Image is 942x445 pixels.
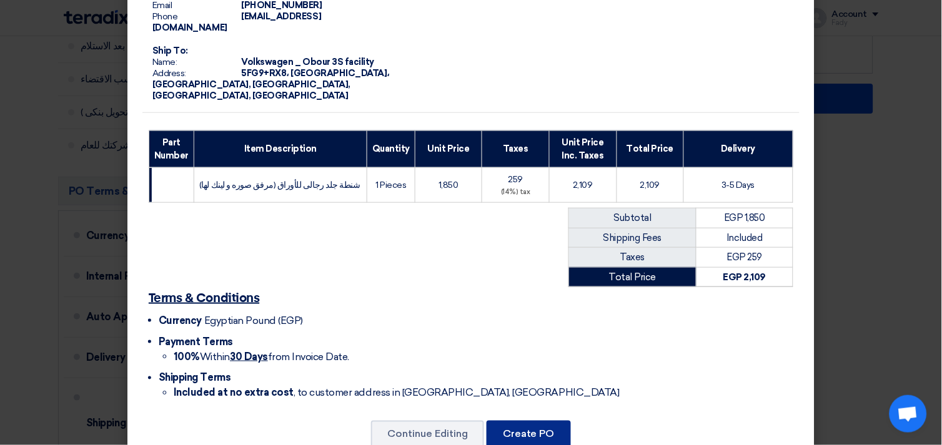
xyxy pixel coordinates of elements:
[367,130,415,167] th: Quantity
[549,130,617,167] th: Unit Price Inc. Taxes
[149,292,259,305] u: Terms & Conditions
[482,130,549,167] th: Taxes
[159,372,231,384] span: Shipping Terms
[569,248,697,268] td: Taxes
[487,187,544,198] div: (14%) tax
[152,11,240,22] span: Phone
[159,336,233,348] span: Payment Terms
[723,271,766,283] strong: EGP 2,109
[152,68,390,101] span: 5FG9+RX8، [GEOGRAPHIC_DATA]، [GEOGRAPHIC_DATA], [GEOGRAPHIC_DATA], [GEOGRAPHIC_DATA], [GEOGRAPHIC...
[727,252,763,263] span: EGP 259
[159,315,202,326] span: Currency
[152,46,188,56] strong: Ship To:
[149,130,194,167] th: Part Number
[194,130,367,167] th: Item Description
[204,315,303,326] span: Egyptian Pound (EGP)
[697,208,793,228] td: EGP 1,850
[569,267,697,287] td: Total Price
[174,387,294,399] strong: Included at no extra cost
[152,68,240,79] span: Address:
[573,180,593,190] span: 2,109
[721,180,755,190] span: 3-5 Days
[152,57,240,68] span: Name:
[727,232,763,243] span: Included
[174,351,349,363] span: Within from Invoice Date.
[569,208,697,228] td: Subtotal
[174,351,200,363] strong: 100%
[415,130,482,167] th: Unit Price
[375,180,406,190] span: 1 Pieces
[617,130,683,167] th: Total Price
[439,180,459,190] span: 1,850
[569,228,697,248] td: Shipping Fees
[174,386,793,401] li: , to customer address in [GEOGRAPHIC_DATA], [GEOGRAPHIC_DATA]
[683,130,793,167] th: Delivery
[199,180,360,190] span: شنطة جلد رجالى للأوراق (مرفق صوره و لينك لها)
[230,351,268,363] u: 30 Days
[890,395,927,433] a: Open chat
[640,180,660,190] span: 2,109
[152,11,321,33] span: [EMAIL_ADDRESS][DOMAIN_NAME]
[508,174,523,185] span: 259
[242,57,375,67] span: Volkswagen _ Obour 3S facility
